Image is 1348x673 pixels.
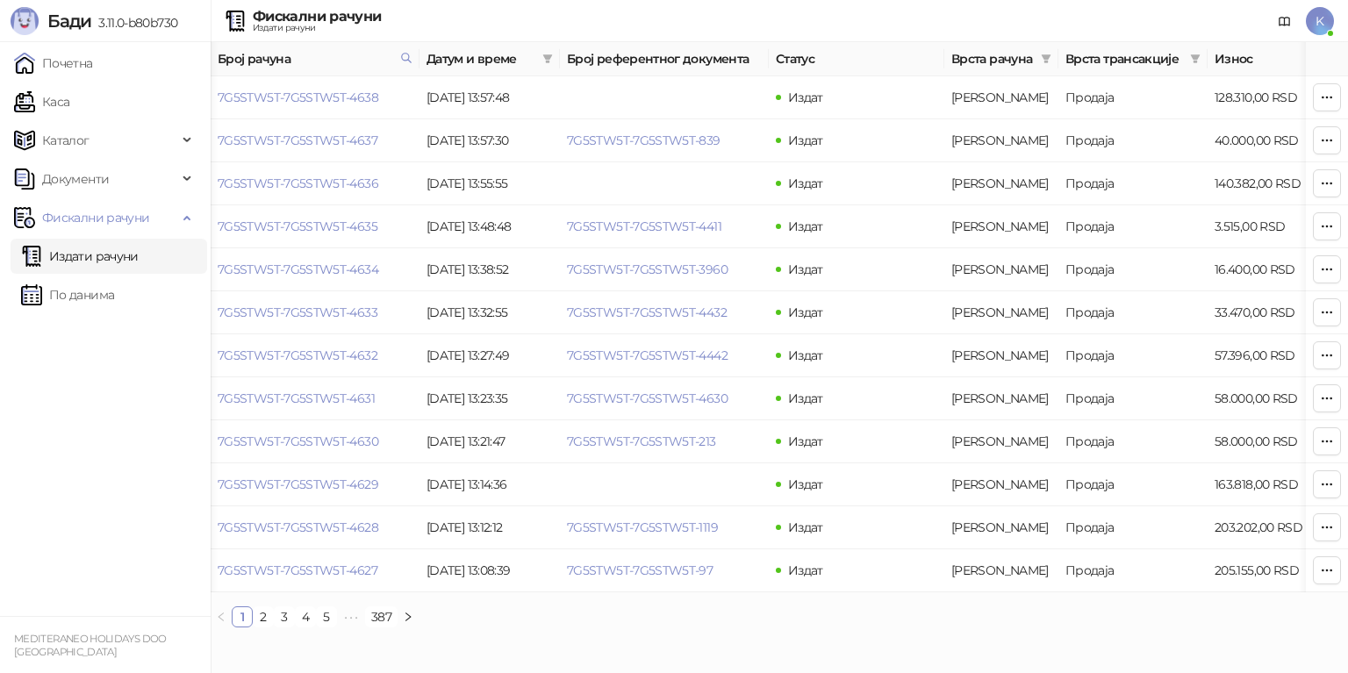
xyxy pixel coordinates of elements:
[788,218,823,234] span: Издат
[567,433,716,449] a: 7G5STW5T-7G5STW5T-213
[419,506,560,549] td: [DATE] 13:12:12
[21,277,114,312] a: По данима
[1271,7,1299,35] a: Документација
[567,519,718,535] a: 7G5STW5T-7G5STW5T-1119
[211,119,419,162] td: 7G5STW5T-7G5STW5T-4637
[218,519,378,535] a: 7G5STW5T-7G5STW5T-4628
[211,377,419,420] td: 7G5STW5T-7G5STW5T-4631
[1208,162,1330,205] td: 140.382,00 RSD
[47,11,91,32] span: Бади
[21,239,139,274] a: Издати рачуни
[366,607,397,626] a: 387
[1065,49,1183,68] span: Врста трансакције
[1037,46,1055,72] span: filter
[788,519,823,535] span: Издат
[419,549,560,592] td: [DATE] 13:08:39
[211,334,419,377] td: 7G5STW5T-7G5STW5T-4632
[1215,49,1306,68] span: Износ
[42,161,109,197] span: Документи
[274,606,295,627] li: 3
[567,562,713,578] a: 7G5STW5T-7G5STW5T-97
[1058,162,1208,205] td: Продаја
[944,42,1058,76] th: Врста рачуна
[1058,334,1208,377] td: Продаја
[218,562,377,578] a: 7G5STW5T-7G5STW5T-4627
[788,562,823,578] span: Издат
[788,304,823,320] span: Издат
[254,607,273,626] a: 2
[14,633,167,658] small: MEDITERANEO HOLIDAYS DOO [GEOGRAPHIC_DATA]
[211,248,419,291] td: 7G5STW5T-7G5STW5T-4634
[788,261,823,277] span: Издат
[211,291,419,334] td: 7G5STW5T-7G5STW5T-4633
[211,463,419,506] td: 7G5STW5T-7G5STW5T-4629
[944,549,1058,592] td: Аванс
[211,205,419,248] td: 7G5STW5T-7G5STW5T-4635
[211,420,419,463] td: 7G5STW5T-7G5STW5T-4630
[1208,506,1330,549] td: 203.202,00 RSD
[211,506,419,549] td: 7G5STW5T-7G5STW5T-4628
[1058,119,1208,162] td: Продаја
[211,549,419,592] td: 7G5STW5T-7G5STW5T-4627
[1208,119,1330,162] td: 40.000,00 RSD
[1208,420,1330,463] td: 58.000,00 RSD
[788,132,823,148] span: Издат
[14,84,69,119] a: Каса
[42,200,149,235] span: Фискални рачуни
[337,606,365,627] li: Следећих 5 Страна
[788,347,823,363] span: Издат
[1058,205,1208,248] td: Продаја
[1208,76,1330,119] td: 128.310,00 RSD
[539,46,556,72] span: filter
[944,420,1058,463] td: Аванс
[788,476,823,492] span: Издат
[295,606,316,627] li: 4
[944,162,1058,205] td: Аванс
[567,390,728,406] a: 7G5STW5T-7G5STW5T-4630
[253,606,274,627] li: 2
[1187,46,1204,72] span: filter
[218,347,377,363] a: 7G5STW5T-7G5STW5T-4632
[1041,54,1051,64] span: filter
[1058,420,1208,463] td: Продаја
[253,24,381,32] div: Издати рачуни
[337,606,365,627] span: •••
[419,162,560,205] td: [DATE] 13:55:55
[419,119,560,162] td: [DATE] 13:57:30
[951,49,1034,68] span: Врста рачуна
[1058,463,1208,506] td: Продаја
[211,162,419,205] td: 7G5STW5T-7G5STW5T-4636
[211,76,419,119] td: 7G5STW5T-7G5STW5T-4638
[567,132,721,148] a: 7G5STW5T-7G5STW5T-839
[211,606,232,627] button: left
[218,175,378,191] a: 7G5STW5T-7G5STW5T-4636
[1058,248,1208,291] td: Продаја
[788,433,823,449] span: Издат
[419,420,560,463] td: [DATE] 13:21:47
[218,390,375,406] a: 7G5STW5T-7G5STW5T-4631
[253,10,381,24] div: Фискални рачуни
[365,606,398,627] li: 387
[91,15,177,31] span: 3.11.0-b80b730
[218,261,378,277] a: 7G5STW5T-7G5STW5T-4634
[1306,7,1334,35] span: K
[398,606,419,627] button: right
[218,132,377,148] a: 7G5STW5T-7G5STW5T-4637
[218,89,378,105] a: 7G5STW5T-7G5STW5T-4638
[567,261,728,277] a: 7G5STW5T-7G5STW5T-3960
[542,54,553,64] span: filter
[14,46,93,81] a: Почетна
[275,607,294,626] a: 3
[1208,334,1330,377] td: 57.396,00 RSD
[317,607,336,626] a: 5
[11,7,39,35] img: Logo
[398,606,419,627] li: Следећа страна
[419,377,560,420] td: [DATE] 13:23:35
[232,606,253,627] li: 1
[211,606,232,627] li: Претходна страна
[788,89,823,105] span: Издат
[218,304,377,320] a: 7G5STW5T-7G5STW5T-4633
[419,76,560,119] td: [DATE] 13:57:48
[296,607,315,626] a: 4
[567,218,721,234] a: 7G5STW5T-7G5STW5T-4411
